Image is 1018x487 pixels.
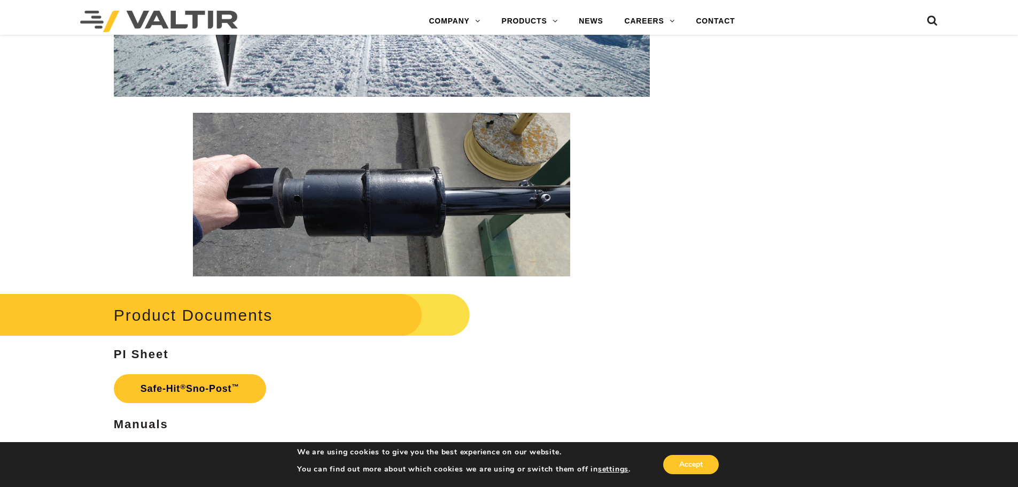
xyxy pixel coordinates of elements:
[663,455,719,474] button: Accept
[114,374,266,403] a: Safe-Hit®Sno-Post™
[568,11,613,32] a: NEWS
[231,383,239,391] sup: ™
[180,383,186,391] sup: ®
[297,447,631,457] p: We are using cookies to give you the best experience on our website.
[685,11,745,32] a: CONTACT
[114,418,168,431] strong: Manuals
[418,11,491,32] a: COMPANY
[297,465,631,474] p: You can find out more about which cookies we are using or switch them off in .
[598,465,628,474] button: settings
[491,11,569,32] a: PRODUCTS
[80,11,238,32] img: Valtir
[114,347,169,361] strong: PI Sheet
[614,11,686,32] a: CAREERS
